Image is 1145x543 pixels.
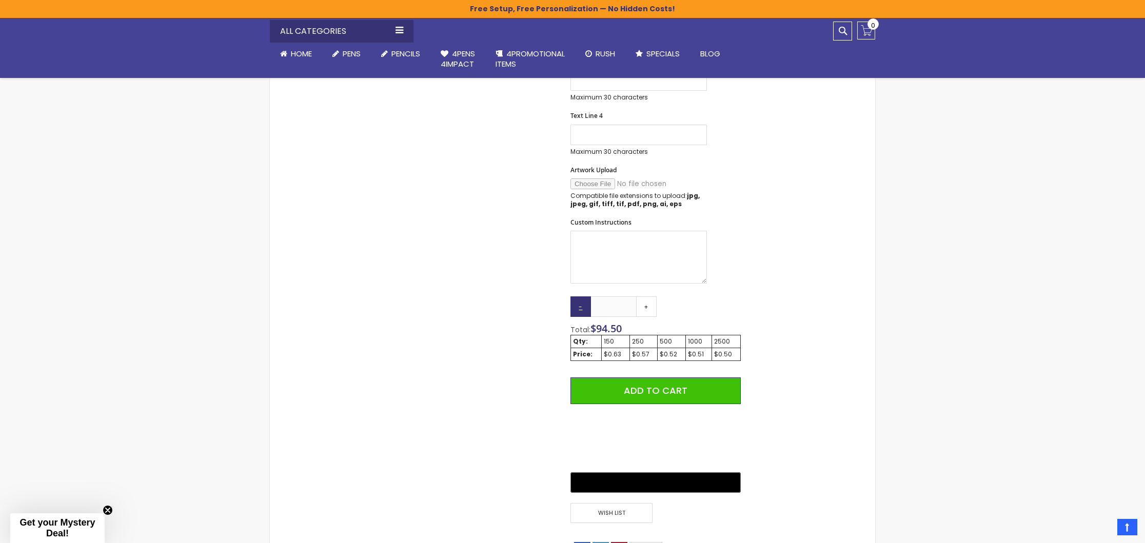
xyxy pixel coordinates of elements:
p: Maximum 30 characters [570,93,707,102]
a: Blog [690,43,731,65]
span: $ [590,321,622,335]
span: Specials [646,48,680,59]
iframe: PayPal [570,412,741,465]
button: Buy with GPay [570,472,741,493]
a: 0 [857,22,875,39]
span: 0 [871,21,875,30]
span: 94.50 [596,321,622,335]
span: Text Line 4 [570,111,603,120]
a: Rush [575,43,625,65]
a: 4Pens4impact [430,43,485,76]
a: Specials [625,43,690,65]
div: $0.50 [714,350,738,358]
div: 250 [632,337,656,346]
a: Pens [322,43,371,65]
span: Blog [700,48,720,59]
strong: Price: [573,350,593,358]
div: Get your Mystery Deal!Close teaser [10,513,105,543]
div: $0.57 [632,350,656,358]
a: - [570,296,591,317]
span: Artwork Upload [570,166,617,174]
strong: Qty: [573,337,588,346]
div: 1000 [688,337,709,346]
p: Compatible file extensions to upload: [570,192,707,208]
span: Add to Cart [624,384,687,397]
span: Custom Instructions [570,218,631,227]
span: Get your Mystery Deal! [19,517,95,538]
span: Rush [596,48,615,59]
div: 2500 [714,337,738,346]
div: $0.52 [660,350,683,358]
span: Home [291,48,312,59]
div: $0.63 [604,350,627,358]
a: 4PROMOTIONALITEMS [485,43,575,76]
a: Home [270,43,322,65]
div: 500 [660,337,683,346]
span: 4Pens 4impact [441,48,475,69]
button: Close teaser [103,505,113,515]
a: Pencils [371,43,430,65]
span: Wish List [570,503,653,523]
button: Add to Cart [570,377,741,404]
strong: jpg, jpeg, gif, tiff, tif, pdf, png, ai, eps [570,191,700,208]
iframe: Google Customer Reviews [1060,515,1145,543]
span: Total: [570,325,590,335]
a: + [636,296,657,317]
span: 4PROMOTIONAL ITEMS [496,48,565,69]
a: Wish List [570,503,656,523]
div: 150 [604,337,627,346]
p: Maximum 30 characters [570,148,707,156]
div: $0.51 [688,350,709,358]
span: Pencils [391,48,420,59]
span: Pens [343,48,361,59]
div: All Categories [270,20,413,43]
